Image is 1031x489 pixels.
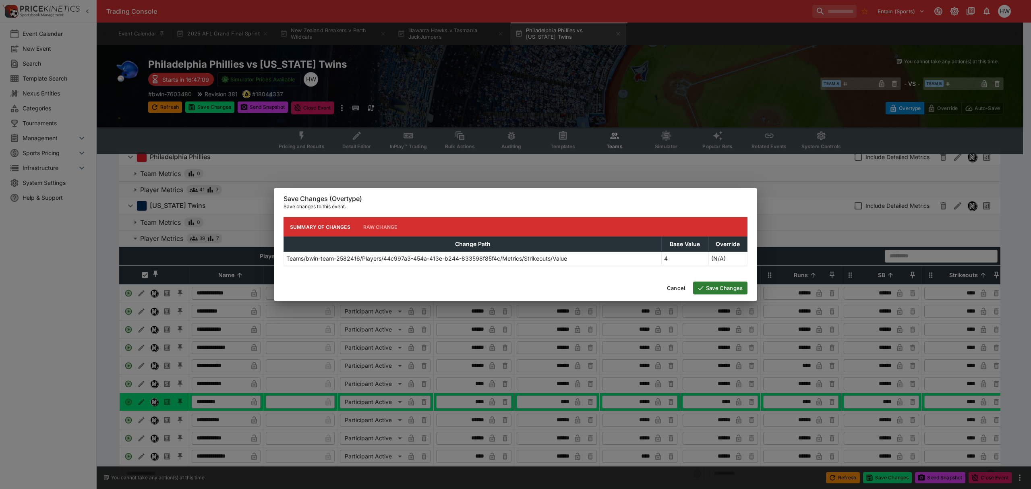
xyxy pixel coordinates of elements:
th: Change Path [284,237,662,252]
button: Summary of Changes [284,217,357,236]
p: Save changes to this event. [284,203,747,211]
td: 4 [662,252,708,265]
button: Raw Change [357,217,404,236]
button: Save Changes [693,282,747,294]
td: (N/A) [708,252,747,265]
button: Cancel [662,282,690,294]
p: Teams/bwin-team-2582416/Players/44c997a3-454a-413e-b244-833598f85f4c/Metrics/Strikeouts/Value [286,254,567,263]
th: Base Value [662,237,708,252]
th: Override [708,237,747,252]
h6: Save Changes (Overtype) [284,195,747,203]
